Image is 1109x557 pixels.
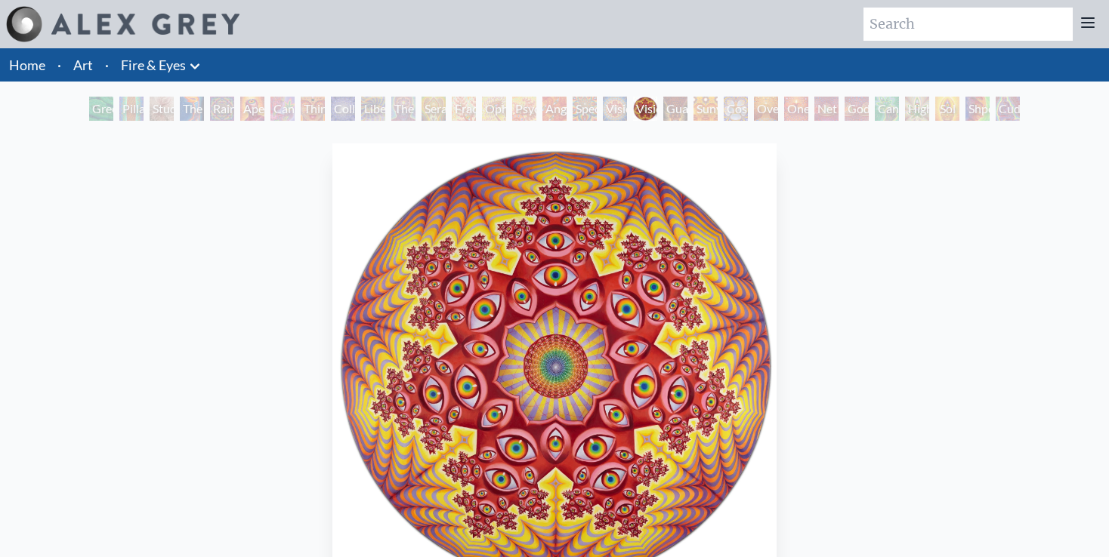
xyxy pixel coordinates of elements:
input: Search [863,8,1073,41]
a: Home [9,57,45,73]
div: Shpongled [965,97,990,121]
div: Third Eye Tears of Joy [301,97,325,121]
div: Higher Vision [905,97,929,121]
div: Net of Being [814,97,839,121]
div: Cosmic Elf [724,97,748,121]
div: Vision Crystal Tondo [633,97,657,121]
div: Seraphic Transport Docking on the Third Eye [422,97,446,121]
div: Cannafist [875,97,899,121]
div: Liberation Through Seeing [361,97,385,121]
div: Green Hand [89,97,113,121]
div: Psychomicrograph of a Fractal Paisley Cherub Feather Tip [512,97,536,121]
li: · [99,48,115,82]
div: Godself [845,97,869,121]
div: Fractal Eyes [452,97,476,121]
div: Aperture [240,97,264,121]
div: Angel Skin [542,97,567,121]
div: Spectral Lotus [573,97,597,121]
div: Vision Crystal [603,97,627,121]
div: Guardian of Infinite Vision [663,97,687,121]
div: Cannabis Sutra [270,97,295,121]
div: Oversoul [754,97,778,121]
div: Study for the Great Turn [150,97,174,121]
a: Art [73,54,93,75]
div: The Torch [180,97,204,121]
div: Ophanic Eyelash [482,97,506,121]
div: Pillar of Awareness [119,97,144,121]
div: The Seer [391,97,415,121]
div: One [784,97,808,121]
a: Fire & Eyes [121,54,186,75]
div: Sol Invictus [935,97,959,121]
div: Rainbow Eye Ripple [210,97,234,121]
div: Collective Vision [331,97,355,121]
li: · [51,48,67,82]
div: Sunyata [694,97,718,121]
div: Cuddle [996,97,1020,121]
